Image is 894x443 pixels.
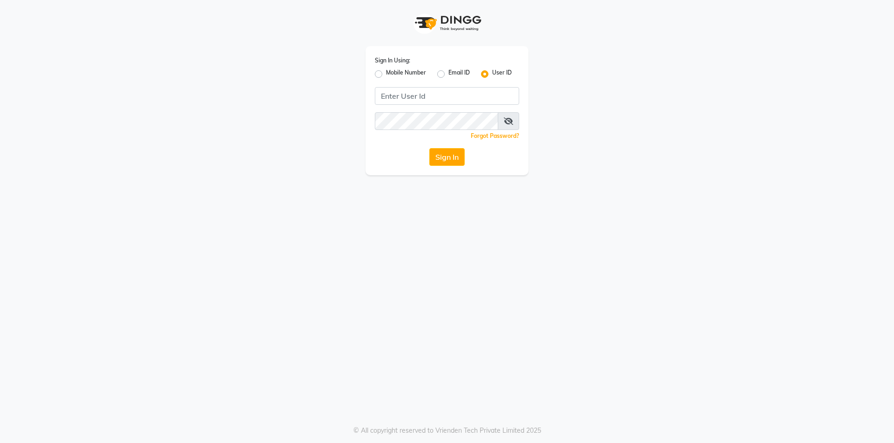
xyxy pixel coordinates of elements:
label: Sign In Using: [375,56,410,65]
button: Sign In [429,148,465,166]
input: Username [375,87,519,105]
a: Forgot Password? [471,132,519,139]
label: Mobile Number [386,68,426,80]
label: User ID [492,68,512,80]
input: Username [375,112,498,130]
img: logo1.svg [410,9,484,37]
label: Email ID [448,68,470,80]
